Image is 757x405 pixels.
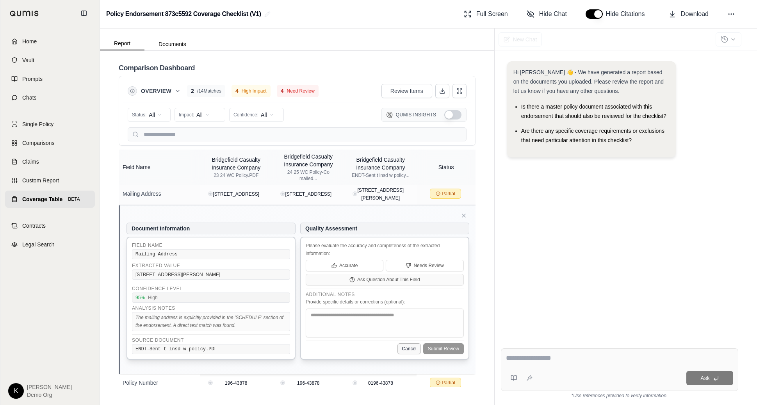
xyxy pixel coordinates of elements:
span: Partial [442,380,455,386]
div: 24 25 WC Policy-Co mailed... [279,169,337,182]
a: Single Policy [5,116,95,133]
span: Hide Chat [539,9,567,19]
button: Status:All [128,108,171,122]
span: [STREET_ADDRESS][PERSON_NAME] [358,187,404,201]
button: View confidence details [278,189,287,198]
button: Ask [686,371,733,385]
button: Needs Review [386,260,463,271]
span: Comparisons [22,139,54,147]
button: View confidence details [278,378,287,387]
button: Accurate [306,260,383,271]
a: Coverage TableBETA [5,191,95,208]
span: Home [22,37,37,45]
button: Full Screen [461,6,511,22]
button: Cancel [397,343,420,354]
span: All [196,111,203,119]
span: Custom Report [22,177,59,184]
div: Mailing Address [123,190,196,198]
a: Claims [5,153,95,170]
span: All [261,111,267,119]
span: Impact: [179,112,194,118]
span: Legal Search [22,241,55,248]
button: Report [100,37,144,50]
button: Overview [141,87,181,95]
button: View confidence details [351,189,359,198]
button: Confidence:All [229,108,284,122]
button: View confidence details [351,378,359,387]
img: Qumis Logo [10,11,39,16]
span: Single Policy [22,120,53,128]
div: Please evaluate the accuracy and completeness of the extracted information: [306,242,464,257]
span: Qumis Insights [396,112,436,118]
span: Is there a master policy document associated with this endorsement that should also be reviewed f... [521,103,666,119]
span: Are there any specific coverage requirements or exclusions that need particular attention in this... [521,128,664,143]
div: Mailing Address [132,249,290,259]
th: Field Name [119,150,200,185]
span: Status: [132,112,146,118]
a: Vault [5,52,95,69]
img: Qumis Logo [387,112,393,118]
span: [PERSON_NAME] [27,383,72,391]
span: 196-43878 [225,380,247,386]
span: 0196-43878 [368,380,393,386]
span: Hi [PERSON_NAME] 👋 - We have generated a report based on the documents you uploaded. Please revie... [513,69,664,94]
div: Additional Notes [306,291,464,298]
h5: Quality Assessment [300,223,469,234]
button: View confidence details [206,189,215,198]
span: Accurate [339,262,358,269]
span: Full Screen [476,9,508,19]
div: [STREET_ADDRESS][PERSON_NAME] [132,269,290,280]
span: Ask [700,375,709,381]
button: Documents [144,38,200,50]
span: Needs Review [413,262,444,269]
span: 2 [191,87,194,95]
span: Download [681,9,709,19]
button: Expand Table [452,84,467,98]
div: Bridgefield Casualty Insurance Company [207,156,265,171]
button: Download Excel [435,84,449,98]
a: Contracts [5,217,95,234]
th: Status [417,150,475,185]
a: Comparisons [5,134,95,152]
span: Chats [22,94,37,102]
span: 196-43878 [297,380,319,386]
span: Prompts [22,75,43,83]
div: 23 24 WC Policy.PDF [207,172,265,178]
h5: Document Information [126,223,296,234]
span: All [149,111,155,119]
a: Custom Report [5,172,95,189]
span: Ask Question About This Field [357,277,420,283]
div: ENDT-Sent t insd w policy.PDF [132,344,290,354]
span: 95 % [135,294,145,301]
div: Source Document [132,337,290,343]
span: [STREET_ADDRESS] [213,191,259,197]
div: K [8,383,24,399]
span: Demo Org [27,391,72,399]
button: Review Items [381,84,432,98]
button: View confidence details [206,378,215,387]
span: Contracts [22,222,46,230]
div: Extracted Value [132,262,290,269]
button: Ask Question About This Field [306,274,464,285]
div: ENDT-Sent t insd w policy... [351,172,410,178]
span: Overview [141,87,171,95]
span: BETA [66,195,82,203]
span: Claims [22,158,39,166]
span: Review Items [390,87,423,95]
a: Legal Search [5,236,95,253]
span: The mailing address is explicitly provided in the 'SCHEDULE' section of the endorsement. A direct... [135,315,283,328]
button: Close feedback [458,210,469,221]
a: Chats [5,89,95,106]
span: Partial [442,191,455,197]
span: High Impact [242,88,267,94]
span: Coverage Table [22,195,62,203]
span: 4 [235,87,239,95]
button: Collapse sidebar [78,7,90,20]
a: Prompts [5,70,95,87]
span: 4 [281,87,284,95]
span: / 14 Matches [197,88,221,94]
div: *Use references provided to verify information. [501,391,738,399]
h2: Policy Endorsement 873c5592 Coverage Checklist (V1) [106,7,261,21]
span: Confidence: [233,112,258,118]
div: Provide specific details or corrections (optional): [306,298,464,306]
